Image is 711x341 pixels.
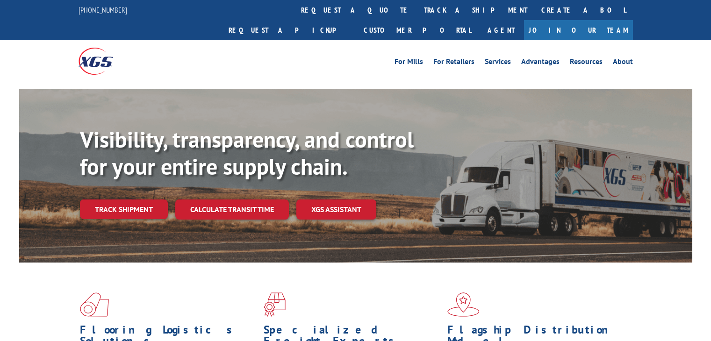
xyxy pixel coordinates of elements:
[524,20,633,40] a: Join Our Team
[79,5,127,14] a: [PHONE_NUMBER]
[222,20,357,40] a: Request a pickup
[296,199,376,220] a: XGS ASSISTANT
[264,292,286,317] img: xgs-icon-focused-on-flooring-red
[175,199,289,220] a: Calculate transit time
[80,125,414,181] b: Visibility, transparency, and control for your entire supply chain.
[485,58,511,68] a: Services
[433,58,474,68] a: For Retailers
[395,58,423,68] a: For Mills
[357,20,478,40] a: Customer Portal
[613,58,633,68] a: About
[478,20,524,40] a: Agent
[570,58,603,68] a: Resources
[521,58,560,68] a: Advantages
[80,292,109,317] img: xgs-icon-total-supply-chain-intelligence-red
[447,292,480,317] img: xgs-icon-flagship-distribution-model-red
[80,199,168,219] a: Track shipment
